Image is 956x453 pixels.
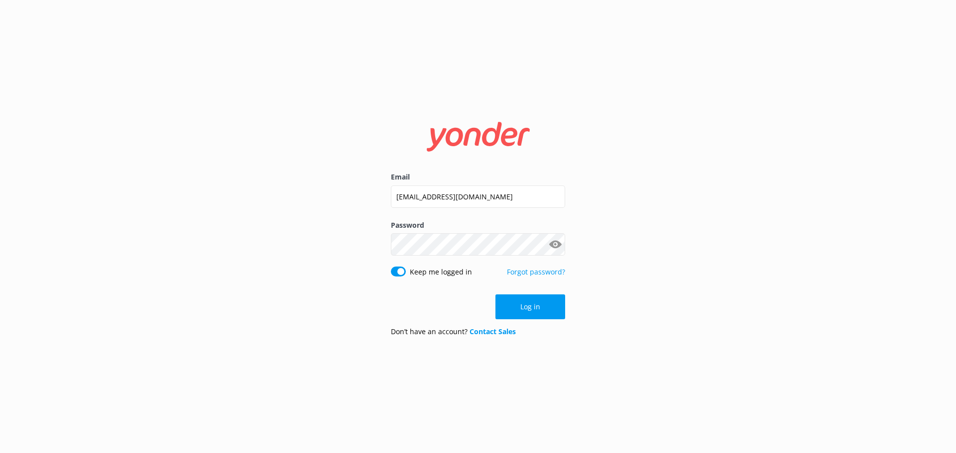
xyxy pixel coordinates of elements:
label: Email [391,172,565,182]
a: Forgot password? [507,267,565,276]
label: Keep me logged in [410,267,472,277]
p: Don’t have an account? [391,326,516,337]
button: Show password [545,235,565,255]
input: user@emailaddress.com [391,185,565,208]
button: Log in [495,294,565,319]
label: Password [391,220,565,231]
a: Contact Sales [470,327,516,336]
